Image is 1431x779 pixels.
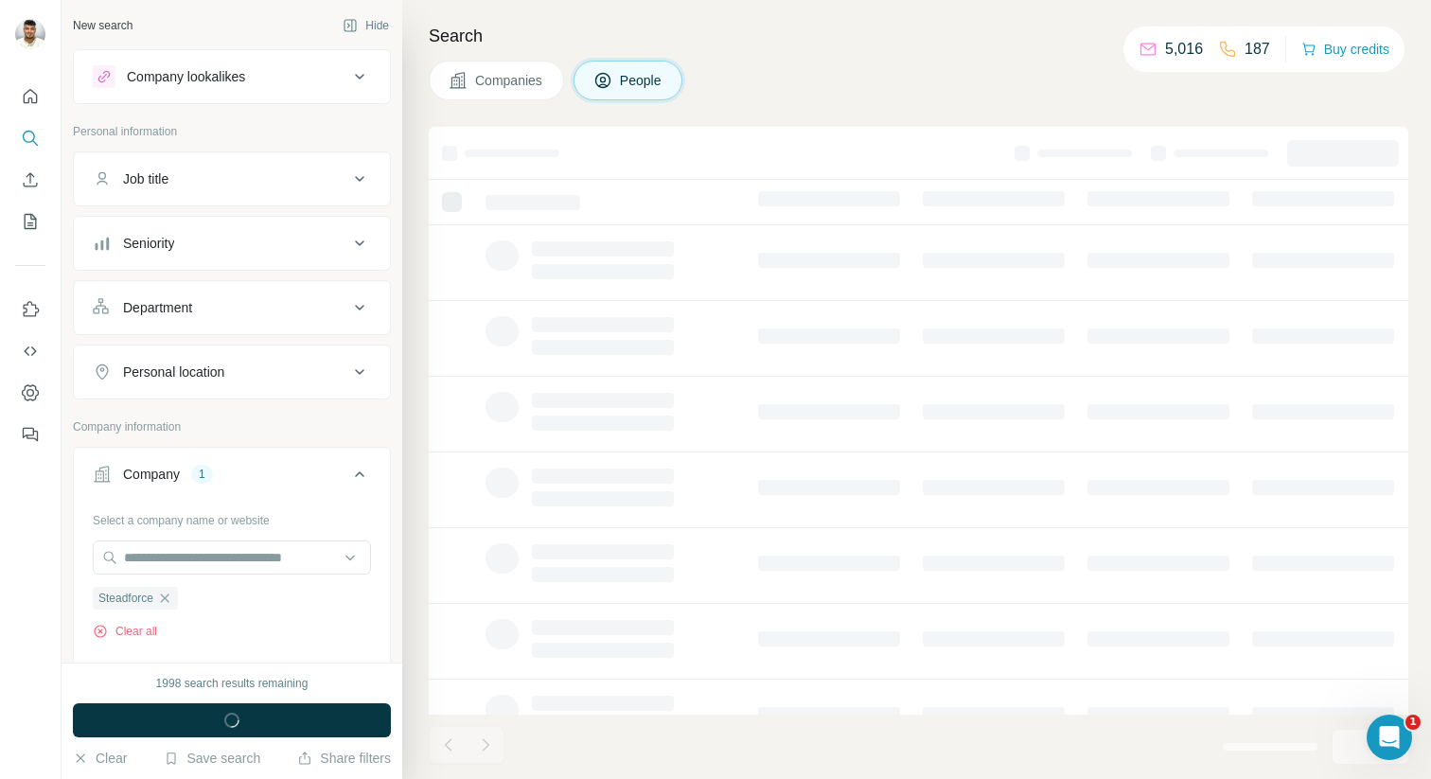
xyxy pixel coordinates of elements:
[15,417,45,451] button: Feedback
[73,17,132,34] div: New search
[1367,715,1412,760] iframe: Intercom live chat
[74,156,390,202] button: Job title
[123,363,224,381] div: Personal location
[1301,36,1389,62] button: Buy credits
[297,749,391,768] button: Share filters
[1405,715,1421,730] span: 1
[429,23,1408,49] h4: Search
[73,418,391,435] p: Company information
[191,466,213,483] div: 1
[74,221,390,266] button: Seniority
[73,123,391,140] p: Personal information
[123,465,180,484] div: Company
[15,121,45,155] button: Search
[73,749,127,768] button: Clear
[15,163,45,197] button: Enrich CSV
[620,71,663,90] span: People
[74,54,390,99] button: Company lookalikes
[164,749,260,768] button: Save search
[123,169,168,188] div: Job title
[123,234,174,253] div: Seniority
[475,71,544,90] span: Companies
[15,334,45,368] button: Use Surfe API
[74,451,390,505] button: Company1
[15,376,45,410] button: Dashboard
[127,67,245,86] div: Company lookalikes
[15,19,45,49] img: Avatar
[123,298,192,317] div: Department
[15,204,45,239] button: My lists
[74,285,390,330] button: Department
[1165,38,1203,61] p: 5,016
[74,349,390,395] button: Personal location
[98,590,153,607] span: Steadforce
[156,675,309,692] div: 1998 search results remaining
[93,505,371,529] div: Select a company name or website
[93,623,157,640] button: Clear all
[1245,38,1270,61] p: 187
[329,11,402,40] button: Hide
[15,80,45,114] button: Quick start
[15,292,45,327] button: Use Surfe on LinkedIn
